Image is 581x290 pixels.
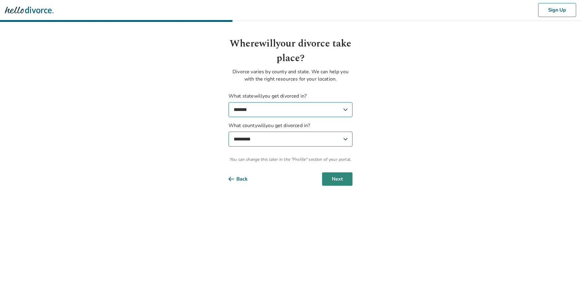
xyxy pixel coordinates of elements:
[229,156,352,163] span: You can change this later in the "Profile" section of your portal.
[229,36,352,66] h1: Where will your divorce take place?
[551,261,581,290] iframe: Chat Widget
[322,172,352,186] button: Next
[538,3,576,17] button: Sign Up
[229,172,257,186] button: Back
[229,132,352,147] select: What countywillyou get divorced in?
[229,102,352,117] select: What statewillyou get divorced in?
[229,68,352,83] p: Divorce varies by county and state. We can help you with the right resources for your location.
[229,92,352,117] label: What state will you get divorced in?
[229,122,352,147] label: What county will you get divorced in?
[5,4,53,16] img: Hello Divorce Logo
